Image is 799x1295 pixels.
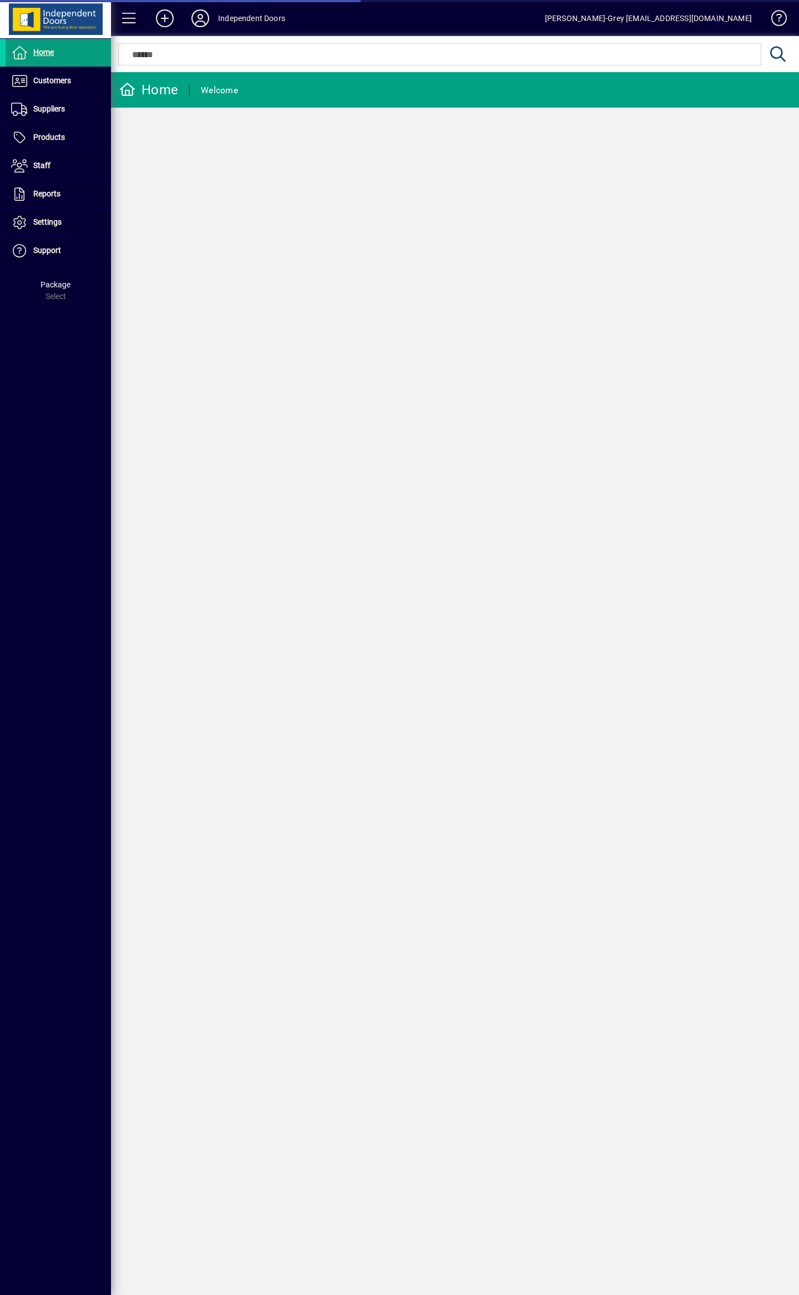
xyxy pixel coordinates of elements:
[6,67,111,95] a: Customers
[33,76,71,85] span: Customers
[6,124,111,151] a: Products
[6,180,111,208] a: Reports
[33,133,65,141] span: Products
[763,2,785,38] a: Knowledge Base
[147,8,183,28] button: Add
[119,81,178,99] div: Home
[6,152,111,180] a: Staff
[33,161,50,170] span: Staff
[545,9,752,27] div: [PERSON_NAME]-Grey [EMAIL_ADDRESS][DOMAIN_NAME]
[6,237,111,265] a: Support
[33,104,65,113] span: Suppliers
[33,246,61,255] span: Support
[6,209,111,236] a: Settings
[6,95,111,123] a: Suppliers
[33,48,54,57] span: Home
[201,82,238,99] div: Welcome
[218,9,285,27] div: Independent Doors
[41,280,70,289] span: Package
[33,189,60,198] span: Reports
[33,217,62,226] span: Settings
[183,8,218,28] button: Profile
